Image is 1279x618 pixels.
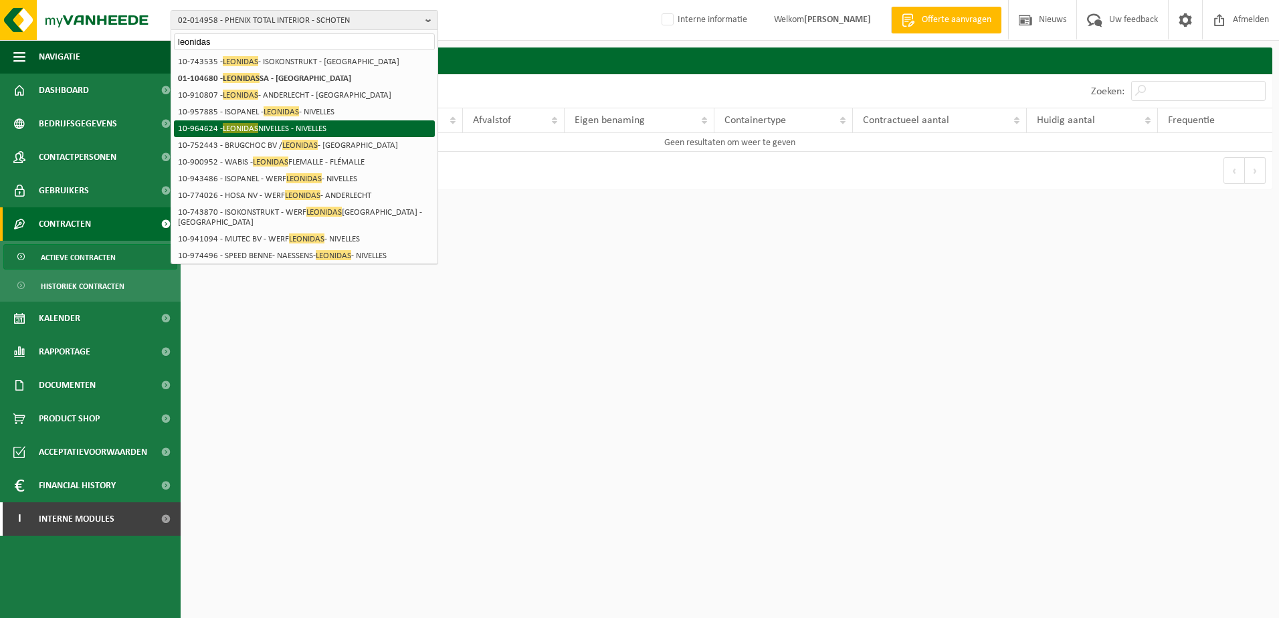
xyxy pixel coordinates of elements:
[575,115,645,126] span: Eigen benaming
[724,115,786,126] span: Containertype
[285,190,320,200] span: LEONIDAS
[187,133,1272,152] td: Geen resultaten om weer te geven
[891,7,1001,33] a: Offerte aanvragen
[659,10,747,30] label: Interne informatie
[1037,115,1095,126] span: Huidig aantal
[174,104,435,120] li: 10-957885 - ISOPANEL - - NIVELLES
[3,273,177,298] a: Historiek contracten
[39,369,96,402] span: Documenten
[316,250,351,260] span: LEONIDAS
[286,173,322,183] span: LEONIDAS
[39,140,116,174] span: Contactpersonen
[39,502,114,536] span: Interne modules
[223,90,258,100] span: LEONIDAS
[253,157,288,167] span: LEONIDAS
[39,302,80,335] span: Kalender
[174,154,435,171] li: 10-900952 - WABIS - FLEMALLE - FLÉMALLE
[174,33,435,50] input: Zoeken naar gekoppelde vestigingen
[171,10,438,30] button: 02-014958 - PHENIX TOTAL INTERIOR - SCHOTEN
[174,204,435,231] li: 10-743870 - ISOKONSTRUKT - WERF [GEOGRAPHIC_DATA] - [GEOGRAPHIC_DATA]
[39,174,89,207] span: Gebruikers
[289,233,324,243] span: LEONIDAS
[3,244,177,270] a: Actieve contracten
[39,402,100,435] span: Product Shop
[473,115,511,126] span: Afvalstof
[39,469,116,502] span: Financial History
[39,107,117,140] span: Bedrijfsgegevens
[39,40,80,74] span: Navigatie
[264,106,299,116] span: LEONIDAS
[13,502,25,536] span: I
[39,335,90,369] span: Rapportage
[863,115,949,126] span: Contractueel aantal
[187,47,1272,74] h2: Contracten
[178,73,351,83] strong: 01-104680 - SA - [GEOGRAPHIC_DATA]
[174,54,435,70] li: 10-743535 - - ISOKONSTRUKT - [GEOGRAPHIC_DATA]
[41,274,124,299] span: Historiek contracten
[804,15,871,25] strong: [PERSON_NAME]
[39,74,89,107] span: Dashboard
[1091,86,1124,97] label: Zoeken:
[223,123,258,133] span: LEONIDAS
[41,245,116,270] span: Actieve contracten
[174,137,435,154] li: 10-752443 - BRUGCHOC BV / - [GEOGRAPHIC_DATA]
[178,11,420,31] span: 02-014958 - PHENIX TOTAL INTERIOR - SCHOTEN
[174,231,435,247] li: 10-941094 - MUTEC BV - WERF - NIVELLES
[174,120,435,137] li: 10-964624 - NIVELLES - NIVELLES
[223,56,258,66] span: LEONIDAS
[918,13,995,27] span: Offerte aanvragen
[174,171,435,187] li: 10-943486 - ISOPANEL - WERF - NIVELLES
[1168,115,1215,126] span: Frequentie
[174,247,435,264] li: 10-974496 - SPEED BENNE- NAESSENS- - NIVELLES
[1223,157,1245,184] button: Previous
[174,87,435,104] li: 10-910807 - - ANDERLECHT - [GEOGRAPHIC_DATA]
[39,207,91,241] span: Contracten
[306,207,342,217] span: LEONIDAS
[1245,157,1266,184] button: Next
[39,435,147,469] span: Acceptatievoorwaarden
[223,73,260,83] span: LEONIDAS
[282,140,318,150] span: LEONIDAS
[174,187,435,204] li: 10-774026 - HOSA NV - WERF - ANDERLECHT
